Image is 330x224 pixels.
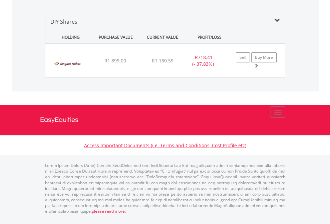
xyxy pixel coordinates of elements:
[93,31,138,43] div: PURCHASE VALUE
[84,142,246,149] a: Access Important Documents (i.e. Terms and Conditions, Cost Profile etc)
[46,31,91,43] div: HOLDING
[49,52,86,76] img: EQU.ZA.TON.png
[187,31,232,43] div: PROFIT/LOSS
[152,57,174,64] span: R1 180.59
[182,54,224,67] div: - (- 37.83%)
[104,57,126,64] span: R1 899.00
[40,105,290,135] a: EasyEquities
[45,163,285,214] p: Lorem Ipsum Dolors (Ame) Con a/e SeddOeiusmod tem InciDiduntut Lab Etd mag aliquaen admin veniamq...
[236,52,250,62] a: Sell
[50,18,77,25] span: DIY Shares
[195,54,213,60] span: R718.41
[92,208,126,214] a: please read more:
[140,31,185,43] div: CURRENT VALUE
[251,52,277,62] a: Buy More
